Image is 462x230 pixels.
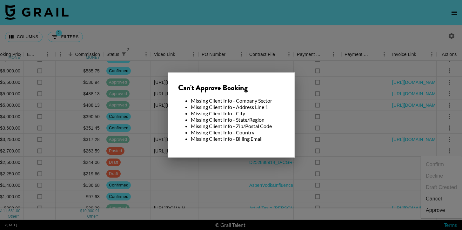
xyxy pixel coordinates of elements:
[191,117,284,123] li: Missing Client Info - State/Region
[191,98,284,104] li: Missing Client Info - Company Sector
[191,129,284,136] li: Missing Client Info - Country
[178,83,284,92] div: Can't Approve Booking
[191,136,284,142] li: Missing Client Info - Billing Email
[191,104,284,110] li: Missing Client Info - Address Line 1
[191,110,284,117] li: Missing Client Info - City
[191,123,284,129] li: Missing Client Info - Zip/Postal Code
